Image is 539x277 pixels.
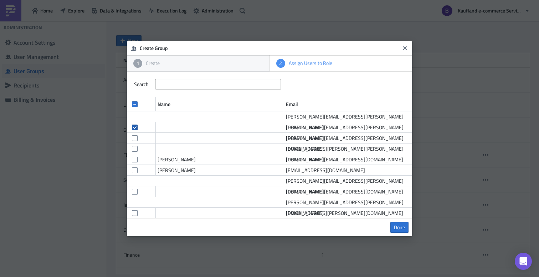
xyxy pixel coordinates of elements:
div: 1 [133,59,142,68]
div: Open Intercom Messenger [515,253,532,270]
div: [PERSON_NAME][EMAIL_ADDRESS][DOMAIN_NAME] [284,154,412,165]
div: [PERSON_NAME][EMAIL_ADDRESS][PERSON_NAME][DOMAIN_NAME] [284,133,412,154]
div: Email [284,97,412,111]
span: Done [394,224,405,231]
div: [PERSON_NAME][EMAIL_ADDRESS][PERSON_NAME][DOMAIN_NAME] [284,176,412,197]
div: [PERSON_NAME] [155,165,284,176]
div: [PERSON_NAME][EMAIL_ADDRESS][DOMAIN_NAME] [284,186,412,197]
label: Search [127,79,155,90]
div: [EMAIL_ADDRESS][PERSON_NAME][DOMAIN_NAME] [284,208,412,218]
div: Assign Users to Role [285,60,406,66]
div: [EMAIL_ADDRESS][PERSON_NAME][PERSON_NAME][DOMAIN_NAME] [284,143,412,165]
div: Name [155,97,284,111]
div: Create [142,60,263,66]
div: [EMAIL_ADDRESS][DOMAIN_NAME] [284,165,412,176]
div: 2 [276,59,285,68]
div: [PERSON_NAME][EMAIL_ADDRESS][PERSON_NAME][DOMAIN_NAME] [284,111,412,133]
a: Done [390,222,409,233]
div: [PERSON_NAME][EMAIL_ADDRESS][PERSON_NAME][DOMAIN_NAME] [284,122,412,143]
div: [PERSON_NAME][EMAIL_ADDRESS][PERSON_NAME][DOMAIN_NAME] [284,197,412,218]
button: Close [400,43,410,54]
h6: Create Group [140,45,400,51]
